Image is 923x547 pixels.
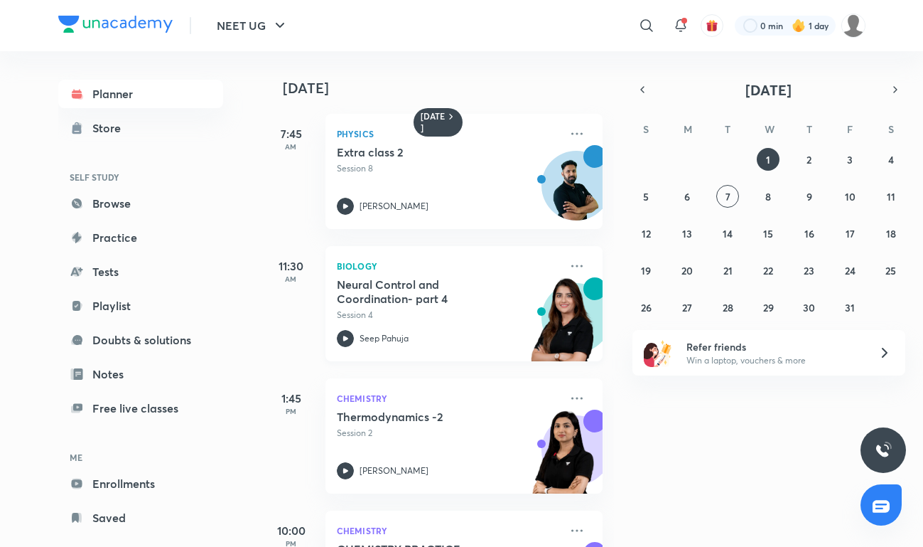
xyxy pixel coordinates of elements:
[360,464,428,477] p: [PERSON_NAME]
[885,264,896,277] abbr: October 25, 2025
[524,410,603,508] img: unacademy
[766,153,770,166] abbr: October 1, 2025
[684,122,692,136] abbr: Monday
[706,19,718,32] img: avatar
[263,390,320,407] h5: 1:45
[792,18,806,33] img: streak
[686,339,861,354] h6: Refer friends
[58,114,223,142] a: Store
[58,189,223,218] a: Browse
[58,165,223,189] h6: SELF STUDY
[716,185,739,208] button: October 7, 2025
[58,445,223,469] h6: ME
[716,296,739,319] button: October 28, 2025
[337,390,560,407] p: Chemistry
[421,111,446,134] h6: [DATE]
[635,222,657,245] button: October 12, 2025
[757,222,779,245] button: October 15, 2025
[725,190,730,203] abbr: October 7, 2025
[806,122,812,136] abbr: Thursday
[757,148,779,171] button: October 1, 2025
[676,222,698,245] button: October 13, 2025
[337,427,560,440] p: Session 2
[58,326,223,354] a: Doubts & solutions
[765,122,774,136] abbr: Wednesday
[676,296,698,319] button: October 27, 2025
[644,339,672,367] img: referral
[804,227,814,240] abbr: October 16, 2025
[763,264,773,277] abbr: October 22, 2025
[337,257,560,275] p: Biology
[360,200,428,213] p: [PERSON_NAME]
[682,227,692,240] abbr: October 13, 2025
[723,301,733,314] abbr: October 28, 2025
[635,185,657,208] button: October 5, 2025
[838,185,861,208] button: October 10, 2025
[641,301,652,314] abbr: October 26, 2025
[542,159,610,227] img: Avatar
[524,277,603,376] img: unacademy
[763,301,774,314] abbr: October 29, 2025
[58,16,173,33] img: Company Logo
[716,259,739,282] button: October 21, 2025
[58,80,223,108] a: Planner
[875,442,892,459] img: ttu
[798,222,821,245] button: October 16, 2025
[643,190,649,203] abbr: October 5, 2025
[757,296,779,319] button: October 29, 2025
[263,142,320,151] p: AM
[58,292,223,320] a: Playlist
[92,120,129,137] div: Store
[887,190,895,203] abbr: October 11, 2025
[635,296,657,319] button: October 26, 2025
[798,259,821,282] button: October 23, 2025
[58,223,223,252] a: Practice
[745,80,792,100] span: [DATE]
[652,80,885,100] button: [DATE]
[804,264,814,277] abbr: October 23, 2025
[58,394,223,423] a: Free live classes
[263,125,320,142] h5: 7:45
[337,162,560,175] p: Session 8
[845,264,855,277] abbr: October 24, 2025
[337,145,514,159] h5: Extra class 2
[676,259,698,282] button: October 20, 2025
[847,153,853,166] abbr: October 3, 2025
[360,332,409,345] p: Seep Pahuja
[765,190,771,203] abbr: October 8, 2025
[643,122,649,136] abbr: Sunday
[337,410,514,424] h5: Thermodynamics -2
[684,190,690,203] abbr: October 6, 2025
[263,257,320,275] h5: 11:30
[888,122,894,136] abbr: Saturday
[880,222,902,245] button: October 18, 2025
[838,148,861,171] button: October 3, 2025
[686,354,861,367] p: Win a laptop, vouchers & more
[757,185,779,208] button: October 8, 2025
[58,360,223,388] a: Notes
[635,259,657,282] button: October 19, 2025
[723,227,733,240] abbr: October 14, 2025
[263,407,320,415] p: PM
[283,80,617,97] h4: [DATE]
[58,469,223,498] a: Enrollments
[880,259,902,282] button: October 25, 2025
[263,522,320,539] h5: 10:00
[682,301,692,314] abbr: October 27, 2025
[838,259,861,282] button: October 24, 2025
[845,190,855,203] abbr: October 10, 2025
[725,122,730,136] abbr: Tuesday
[880,148,902,171] button: October 4, 2025
[676,185,698,208] button: October 6, 2025
[701,14,723,37] button: avatar
[880,185,902,208] button: October 11, 2025
[847,122,853,136] abbr: Friday
[798,185,821,208] button: October 9, 2025
[841,14,865,38] img: Disha C
[681,264,693,277] abbr: October 20, 2025
[763,227,773,240] abbr: October 15, 2025
[886,227,896,240] abbr: October 18, 2025
[58,16,173,36] a: Company Logo
[208,11,297,40] button: NEET UG
[58,504,223,532] a: Saved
